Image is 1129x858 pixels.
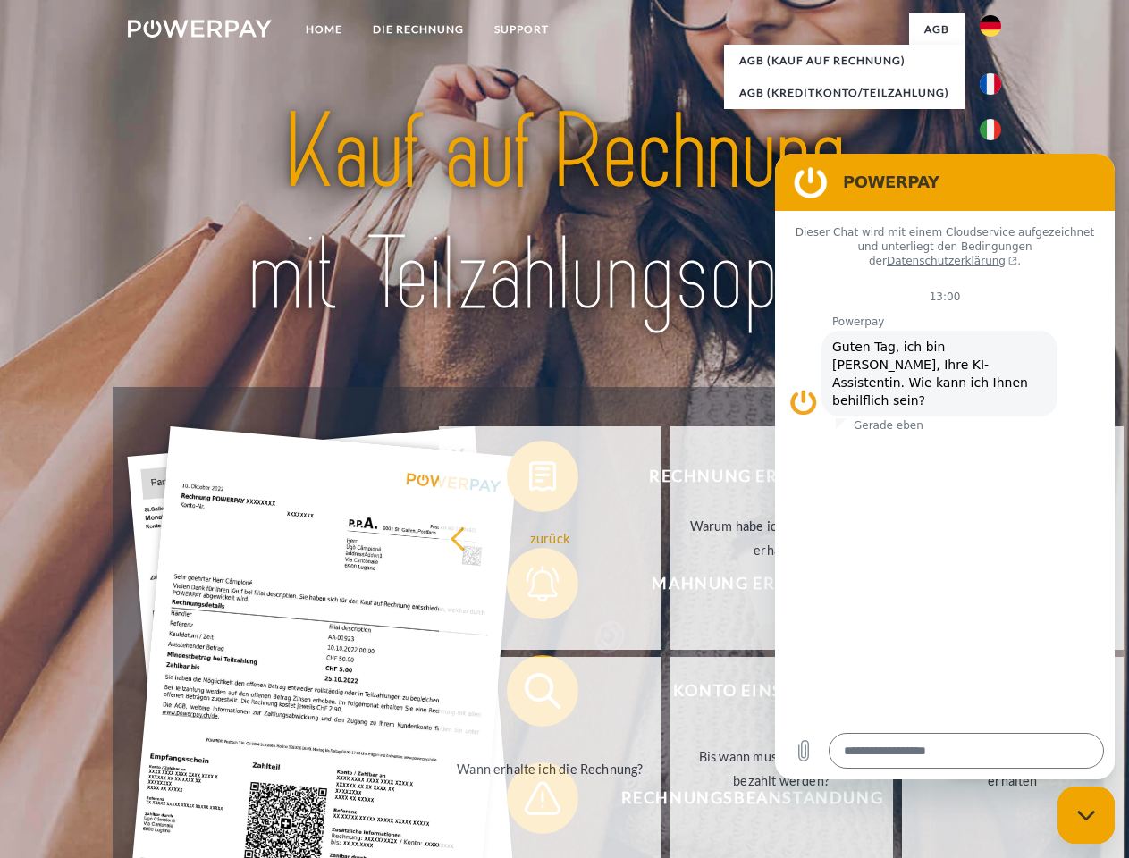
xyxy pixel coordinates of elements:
a: AGB (Kauf auf Rechnung) [724,45,965,77]
img: logo-powerpay-white.svg [128,20,272,38]
div: Bis wann muss die Rechnung bezahlt werden? [681,744,882,793]
iframe: Messaging-Fenster [775,154,1115,779]
a: DIE RECHNUNG [358,13,479,46]
img: de [980,15,1001,37]
div: zurück [450,526,651,550]
iframe: Schaltfläche zum Öffnen des Messaging-Fensters; Konversation läuft [1057,786,1115,844]
a: AGB (Kreditkonto/Teilzahlung) [724,77,965,109]
div: Wann erhalte ich die Rechnung? [450,756,651,780]
div: Warum habe ich eine Rechnung erhalten? [681,514,882,562]
a: SUPPORT [479,13,564,46]
img: fr [980,73,1001,95]
a: agb [909,13,965,46]
img: title-powerpay_de.svg [171,86,958,342]
img: it [980,119,1001,140]
a: Home [291,13,358,46]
